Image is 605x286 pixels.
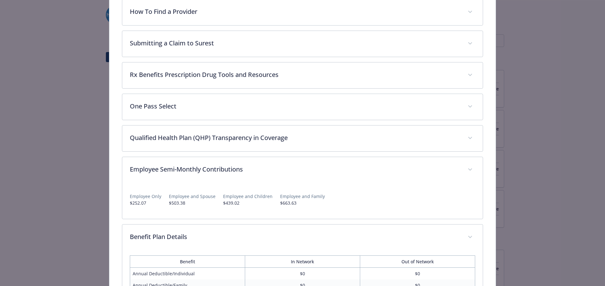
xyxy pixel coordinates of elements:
[280,193,325,200] p: Employee and Family
[130,165,460,174] p: Employee Semi-Monthly Contributions
[245,256,360,268] th: In Network
[130,200,161,206] p: $252.07
[122,31,483,57] div: Submitting a Claim to Surest
[130,38,460,48] p: Submitting a Claim to Surest
[130,7,460,16] p: How To Find a Provider
[169,193,216,200] p: Employee and Spouse
[280,200,325,206] p: $663.63
[130,133,460,143] p: Qualified Health Plan (QHP) Transparency in Coverage
[130,70,460,79] p: Rx Benefits Prescription Drug Tools and Resources
[130,256,245,268] th: Benefit
[360,268,475,280] td: $0
[122,157,483,183] div: Employee Semi-Monthly Contributions
[122,125,483,151] div: Qualified Health Plan (QHP) Transparency in Coverage
[223,200,273,206] p: $439.02
[169,200,216,206] p: $503.38
[122,94,483,120] div: One Pass Select
[122,62,483,88] div: Rx Benefits Prescription Drug Tools and Resources
[130,102,460,111] p: One Pass Select
[122,225,483,250] div: Benefit Plan Details
[122,183,483,219] div: Employee Semi-Monthly Contributions
[223,193,273,200] p: Employee and Children
[130,232,460,242] p: Benefit Plan Details
[360,256,475,268] th: Out of Network
[130,193,161,200] p: Employee Only
[130,268,245,280] td: Annual Deductible/Individual
[245,268,360,280] td: $0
